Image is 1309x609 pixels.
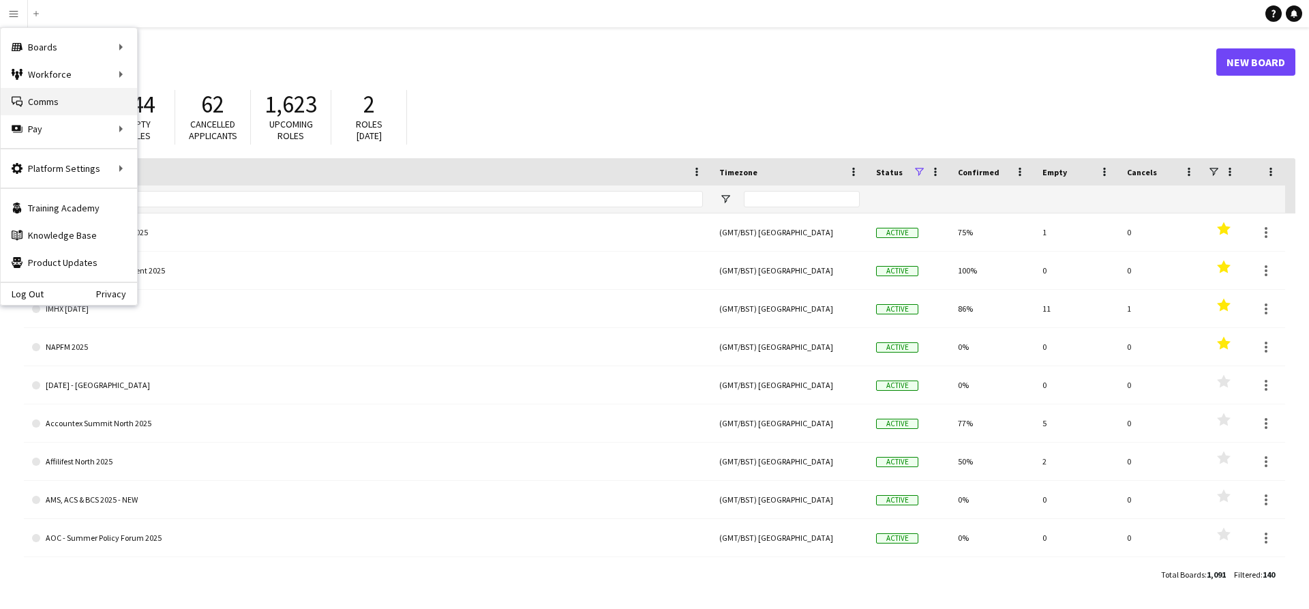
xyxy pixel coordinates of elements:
[269,118,313,142] span: Upcoming roles
[32,213,703,252] a: ESRI Scottish Conference 2025
[1216,48,1295,76] a: New Board
[1119,557,1203,595] div: 0
[32,443,703,481] a: Affilifest North 2025
[1119,443,1203,480] div: 0
[1034,519,1119,556] div: 0
[876,419,918,429] span: Active
[950,481,1034,518] div: 0%
[1119,252,1203,289] div: 0
[1,288,44,299] a: Log Out
[57,191,703,207] input: Board name Filter Input
[711,213,868,251] div: (GMT/BST) [GEOGRAPHIC_DATA]
[32,290,703,328] a: IMHX [DATE]
[876,342,918,353] span: Active
[1119,290,1203,327] div: 1
[711,443,868,480] div: (GMT/BST) [GEOGRAPHIC_DATA]
[363,89,375,119] span: 2
[1119,519,1203,556] div: 0
[950,443,1034,480] div: 50%
[719,193,732,205] button: Open Filter Menu
[1,115,137,143] div: Pay
[32,519,703,557] a: AOC - Summer Policy Forum 2025
[876,266,918,276] span: Active
[950,328,1034,366] div: 0%
[1234,569,1261,580] span: Filtered
[711,404,868,442] div: (GMT/BST) [GEOGRAPHIC_DATA]
[876,533,918,544] span: Active
[1,61,137,88] div: Workforce
[876,495,918,505] span: Active
[876,228,918,238] span: Active
[356,118,382,142] span: Roles [DATE]
[1034,443,1119,480] div: 2
[24,52,1216,72] h1: Boards
[950,252,1034,289] div: 100%
[1119,328,1203,366] div: 0
[950,213,1034,251] div: 75%
[744,191,860,207] input: Timezone Filter Input
[1,88,137,115] a: Comms
[1,249,137,276] a: Product Updates
[711,328,868,366] div: (GMT/BST) [GEOGRAPHIC_DATA]
[1034,366,1119,404] div: 0
[711,557,868,595] div: (GMT/BST) [GEOGRAPHIC_DATA]
[32,481,703,519] a: AMS, ACS & BCS 2025 - NEW
[711,519,868,556] div: (GMT/BST) [GEOGRAPHIC_DATA]
[1119,404,1203,442] div: 0
[1034,557,1119,595] div: 1
[711,290,868,327] div: (GMT/BST) [GEOGRAPHIC_DATA]
[950,404,1034,442] div: 77%
[950,557,1034,595] div: 50%
[719,167,757,177] span: Timezone
[1034,404,1119,442] div: 5
[950,290,1034,327] div: 86%
[876,167,903,177] span: Status
[1042,167,1067,177] span: Empty
[1234,561,1275,588] div: :
[1263,569,1275,580] span: 140
[1034,328,1119,366] div: 0
[1127,167,1157,177] span: Cancels
[1,194,137,222] a: Training Academy
[1,33,137,61] div: Boards
[265,89,317,119] span: 1,623
[32,404,703,443] a: Accountex Summit North 2025
[950,519,1034,556] div: 0%
[32,557,703,595] a: AoC SEND Conference 2025
[711,252,868,289] div: (GMT/BST) [GEOGRAPHIC_DATA]
[1,155,137,182] div: Platform Settings
[1119,366,1203,404] div: 0
[1161,561,1226,588] div: :
[950,366,1034,404] div: 0%
[711,481,868,518] div: (GMT/BST) [GEOGRAPHIC_DATA]
[96,288,137,299] a: Privacy
[711,366,868,404] div: (GMT/BST) [GEOGRAPHIC_DATA]
[958,167,999,177] span: Confirmed
[1207,569,1226,580] span: 1,091
[1119,213,1203,251] div: 0
[1034,481,1119,518] div: 0
[32,252,703,290] a: Facilities Management Event 2025
[1034,213,1119,251] div: 1
[876,381,918,391] span: Active
[1119,481,1203,518] div: 0
[1034,290,1119,327] div: 11
[32,366,703,404] a: [DATE] - [GEOGRAPHIC_DATA]
[32,328,703,366] a: NAPFM 2025
[1034,252,1119,289] div: 0
[1161,569,1205,580] span: Total Boards
[876,304,918,314] span: Active
[1,222,137,249] a: Knowledge Base
[876,457,918,467] span: Active
[201,89,224,119] span: 62
[189,118,237,142] span: Cancelled applicants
